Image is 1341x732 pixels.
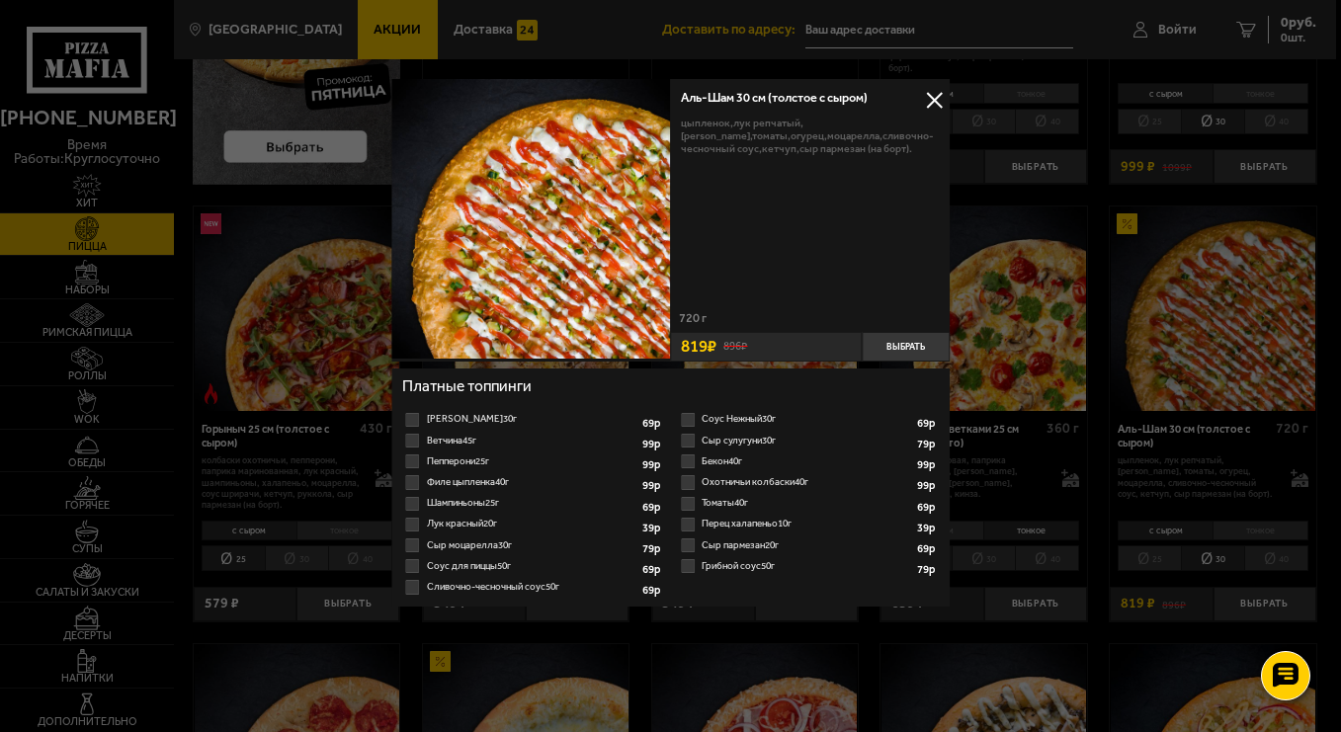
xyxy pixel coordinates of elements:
[402,451,663,472] li: Пепперони
[917,564,939,575] strong: 79 р
[681,117,940,155] p: цыпленок, лук репчатый, [PERSON_NAME], томаты, огурец, моцарелла, сливочно-чесночный соус, кетчуп...
[402,493,663,514] li: Шампиньоны
[678,556,939,577] label: Грибной соус 50г
[402,514,663,534] li: Лук красный
[402,409,663,430] label: [PERSON_NAME] 30г
[917,418,939,429] strong: 69 р
[402,375,939,400] h4: Платные топпинги
[402,493,663,514] label: Шампиньоны 25г
[678,493,939,514] li: Томаты
[402,577,663,598] li: Сливочно-чесночный соус
[402,514,663,534] label: Лук красный 20г
[678,493,939,514] label: Томаты 40г
[678,514,939,534] li: Перец халапеньо
[681,338,716,355] span: 819 ₽
[402,556,663,577] label: Соус для пиццы 50г
[678,472,939,493] label: Охотничьи колбаски 40г
[402,409,663,430] li: Соус Деликатес
[678,451,939,472] label: Бекон 40г
[402,472,663,493] label: Филе цыпленка 40г
[402,535,663,556] li: Сыр моцарелла
[678,535,939,556] li: Сыр пармезан
[678,514,939,534] label: Перец халапеньо 10г
[678,409,939,430] label: Соус Нежный 30г
[681,92,940,105] h3: Аль-Шам 30 см (толстое с сыром)
[402,556,663,577] li: Соус для пиццы
[402,431,663,451] label: Ветчина 45г
[642,585,664,596] strong: 69 р
[862,332,950,362] button: Выбрать
[671,312,951,332] div: 720 г
[642,418,664,429] strong: 69 р
[402,472,663,493] li: Филе цыпленка
[402,535,663,556] label: Сыр моцарелла 30г
[917,459,939,470] strong: 99 р
[723,341,747,352] s: 896 ₽
[678,431,939,451] label: Сыр сулугуни 30г
[917,480,939,491] strong: 99 р
[402,451,663,472] label: Пепперони 25г
[391,79,671,359] img: Аль-Шам 30 см (толстое с сыром)
[678,409,939,430] li: Соус Нежный
[642,480,664,491] strong: 99 р
[642,523,664,533] strong: 39 р
[678,451,939,472] li: Бекон
[917,543,939,554] strong: 69 р
[678,556,939,577] li: Грибной соус
[642,564,664,575] strong: 69 р
[642,543,664,554] strong: 79 р
[917,502,939,513] strong: 69 р
[642,459,664,470] strong: 99 р
[642,439,664,449] strong: 99 р
[917,439,939,449] strong: 79 р
[678,431,939,451] li: Сыр сулугуни
[402,577,663,598] label: Сливочно-чесночный соус 50г
[917,523,939,533] strong: 39 р
[402,431,663,451] li: Ветчина
[678,535,939,556] label: Сыр пармезан 20г
[678,472,939,493] li: Охотничьи колбаски
[642,502,664,513] strong: 69 р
